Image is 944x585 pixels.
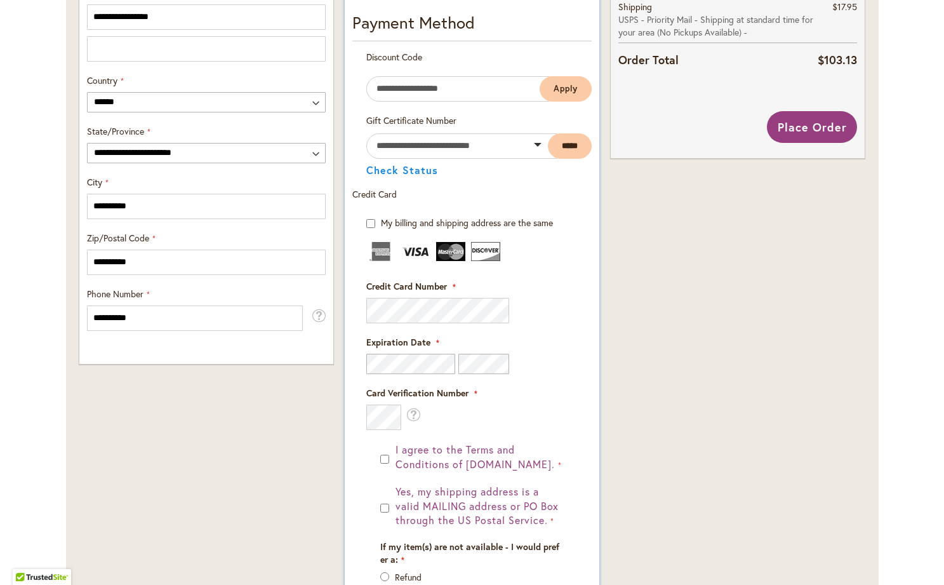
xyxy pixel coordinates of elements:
iframe: Launch Accessibility Center [10,540,45,575]
span: My billing and shipping address are the same [381,217,553,229]
span: If my item(s) are not available - I would prefer a: [380,541,559,565]
div: Payment Method [352,11,591,41]
img: MasterCard [436,242,465,261]
strong: Order Total [618,50,679,69]
span: Card Verification Number [366,387,469,399]
span: Place Order [778,119,847,135]
span: I agree to the Terms and Conditions of [DOMAIN_NAME]. [396,443,554,471]
span: Apply [554,83,578,94]
img: Discover [471,242,500,261]
span: Country [87,74,117,86]
span: USPS - Priority Mail - Shipping at standard time for your area (No Pickups Available) - [618,13,818,39]
span: Credit Card [352,188,397,200]
span: $103.13 [818,52,857,67]
label: Refund [395,571,422,583]
span: Shipping [618,1,652,13]
span: Phone Number [87,288,143,300]
span: Expiration Date [366,336,430,348]
img: American Express [366,242,396,261]
span: $17.95 [832,1,857,13]
span: City [87,176,102,188]
button: Check Status [366,165,438,175]
span: State/Province [87,125,144,137]
button: Place Order [767,111,858,143]
span: Discount Code [366,51,422,63]
span: Yes, my shipping address is a valid MAILING address or PO Box through the US Postal Service. [396,485,559,527]
span: Credit Card Number [366,280,447,292]
button: Apply [540,76,592,102]
span: Gift Certificate Number [366,114,456,126]
img: Visa [401,242,430,261]
span: Zip/Postal Code [87,232,149,244]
